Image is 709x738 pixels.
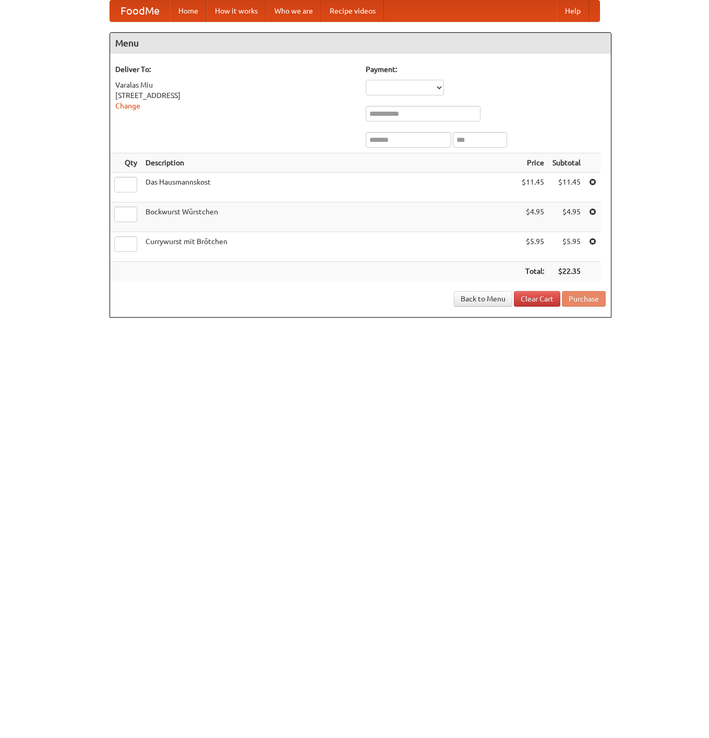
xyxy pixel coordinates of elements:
[115,102,140,110] a: Change
[170,1,207,21] a: Home
[141,202,518,232] td: Bockwurst Würstchen
[110,1,170,21] a: FoodMe
[207,1,266,21] a: How it works
[518,153,548,173] th: Price
[115,64,355,75] h5: Deliver To:
[141,173,518,202] td: Das Hausmannskost
[454,291,512,307] a: Back to Menu
[548,173,585,202] td: $11.45
[266,1,321,21] a: Who we are
[110,33,611,54] h4: Menu
[115,90,355,101] div: [STREET_ADDRESS]
[562,291,606,307] button: Purchase
[115,80,355,90] div: Varalas Miu
[548,232,585,262] td: $5.95
[321,1,384,21] a: Recipe videos
[141,232,518,262] td: Currywurst mit Brötchen
[557,1,589,21] a: Help
[548,153,585,173] th: Subtotal
[548,262,585,281] th: $22.35
[366,64,606,75] h5: Payment:
[518,173,548,202] td: $11.45
[110,153,141,173] th: Qty
[548,202,585,232] td: $4.95
[514,291,560,307] a: Clear Cart
[518,202,548,232] td: $4.95
[141,153,518,173] th: Description
[518,262,548,281] th: Total:
[518,232,548,262] td: $5.95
